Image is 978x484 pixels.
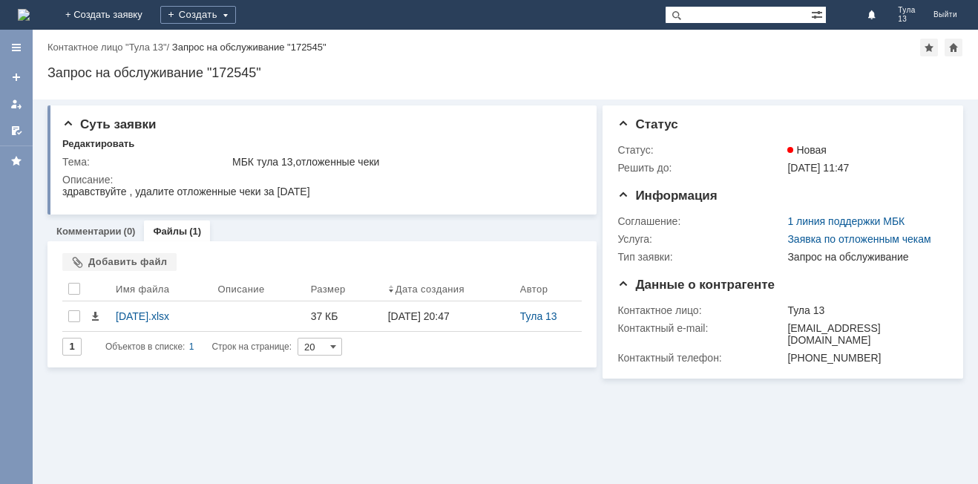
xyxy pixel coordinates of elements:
[514,277,582,301] th: Автор
[4,92,28,116] a: Мои заявки
[160,6,236,24] div: Создать
[47,42,172,53] div: /
[787,304,942,316] div: Тула 13
[617,233,784,245] div: Услуга:
[617,162,784,174] div: Решить до:
[520,284,548,295] div: Автор
[920,39,938,56] div: Добавить в избранное
[787,352,942,364] div: [PHONE_NUMBER]
[18,9,30,21] a: Перейти на домашнюю страницу
[189,226,201,237] div: (1)
[124,226,136,237] div: (0)
[617,352,784,364] div: Контактный телефон:
[382,277,514,301] th: Дата создания
[787,251,942,263] div: Запрос на обслуживание
[787,233,931,245] a: Заявка по отложенным чекам
[116,310,206,322] div: [DATE].xlsx
[62,174,580,186] div: Описание:
[4,65,28,89] a: Создать заявку
[153,226,187,237] a: Файлы
[617,144,784,156] div: Статус:
[388,310,450,322] div: [DATE] 20:47
[787,322,942,346] div: [EMAIL_ADDRESS][DOMAIN_NAME]
[617,215,784,227] div: Соглашение:
[898,6,916,15] span: Тула
[232,156,577,168] div: МБК тула 13,отложенные чеки
[787,144,827,156] span: Новая
[62,117,156,131] span: Суть заявки
[617,189,717,203] span: Информация
[617,304,784,316] div: Контактное лицо:
[116,284,169,295] div: Имя файла
[311,284,346,295] div: Размер
[218,284,265,295] div: Описание
[617,251,784,263] div: Тип заявки:
[811,7,826,21] span: Расширенный поиск
[18,9,30,21] img: logo
[62,138,134,150] div: Редактировать
[62,156,229,168] div: Тема:
[4,119,28,143] a: Мои согласования
[305,277,382,301] th: Размер
[945,39,962,56] div: Сделать домашней страницей
[105,341,185,352] span: Объектов в списке:
[47,42,167,53] a: Контактное лицо "Тула 13"
[617,322,784,334] div: Контактный e-mail:
[172,42,326,53] div: Запрос на обслуживание "172545"
[89,310,101,322] span: Скачать файл
[898,15,916,24] span: 13
[787,215,905,227] a: 1 линия поддержки МБК
[617,278,775,292] span: Данные о контрагенте
[189,338,194,356] div: 1
[105,338,292,356] i: Строк на странице:
[311,310,376,322] div: 37 КБ
[520,310,557,322] a: Тула 13
[396,284,465,295] div: Дата создания
[56,226,122,237] a: Комментарии
[47,65,963,80] div: Запрос на обслуживание "172545"
[110,277,212,301] th: Имя файла
[617,117,677,131] span: Статус
[787,162,849,174] span: [DATE] 11:47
